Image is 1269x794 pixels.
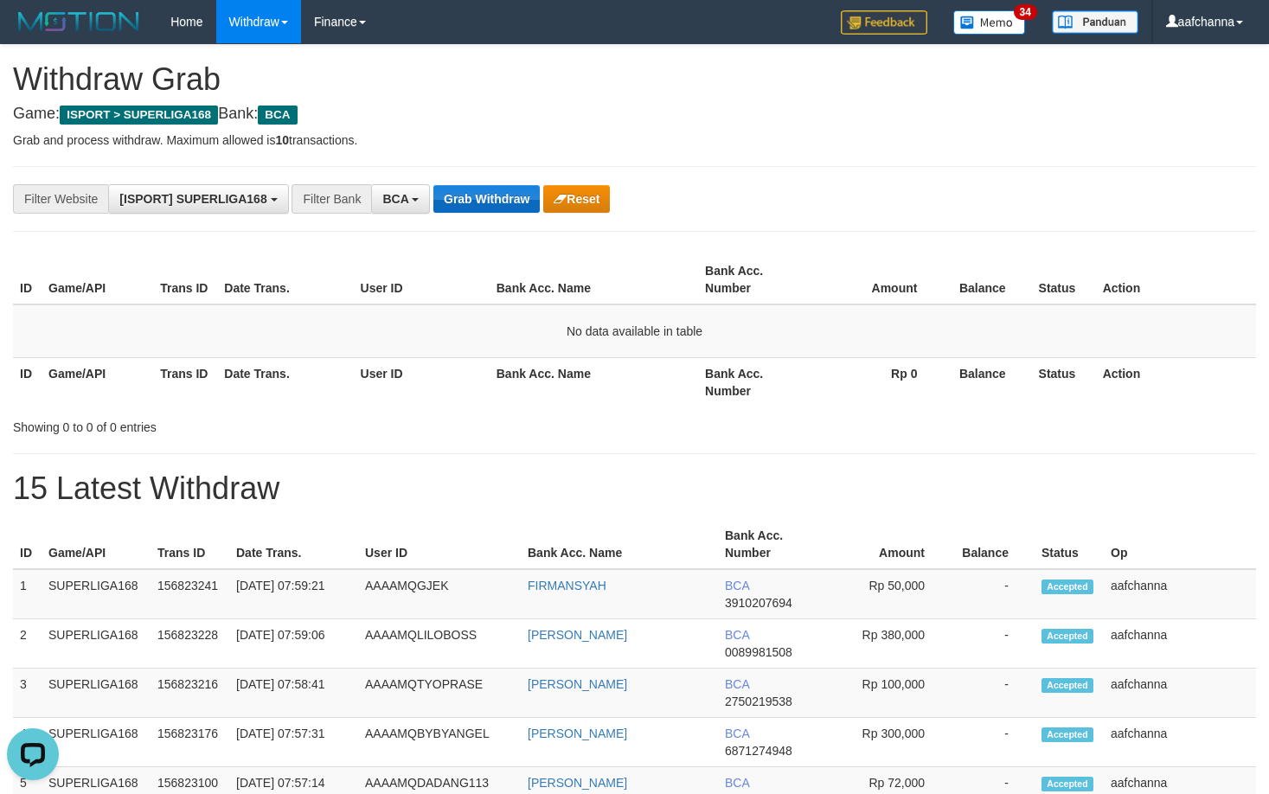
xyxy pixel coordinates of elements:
td: AAAAMQGJEK [358,569,521,619]
th: Action [1096,255,1256,304]
td: [DATE] 07:59:21 [229,569,358,619]
th: Game/API [42,255,153,304]
th: Status [1035,520,1104,569]
button: Grab Withdraw [433,185,540,213]
th: Date Trans. [217,255,353,304]
span: BCA [725,677,749,691]
td: AAAAMQLILOBOSS [358,619,521,669]
th: Trans ID [151,520,229,569]
th: ID [13,357,42,407]
a: [PERSON_NAME] [528,677,627,691]
span: Copy 2750219538 to clipboard [725,695,792,708]
img: MOTION_logo.png [13,9,144,35]
span: Accepted [1041,727,1093,742]
td: SUPERLIGA168 [42,569,151,619]
th: Status [1032,357,1096,407]
td: aafchanna [1104,669,1256,718]
td: 2 [13,619,42,669]
td: AAAAMQBYBYANGEL [358,718,521,767]
td: [DATE] 07:57:31 [229,718,358,767]
th: User ID [358,520,521,569]
td: [DATE] 07:59:06 [229,619,358,669]
td: aafchanna [1104,569,1256,619]
td: 156823228 [151,619,229,669]
h1: 15 Latest Withdraw [13,471,1256,506]
span: BCA [382,192,408,206]
span: BCA [258,106,297,125]
th: Bank Acc. Name [490,255,698,304]
span: Copy 3910207694 to clipboard [725,596,792,610]
td: SUPERLIGA168 [42,619,151,669]
th: Game/API [42,520,151,569]
td: aafchanna [1104,619,1256,669]
th: Op [1104,520,1256,569]
td: Rp 50,000 [824,569,951,619]
img: Feedback.jpg [841,10,927,35]
img: panduan.png [1052,10,1138,34]
td: SUPERLIGA168 [42,718,151,767]
div: Showing 0 to 0 of 0 entries [13,412,516,436]
td: aafchanna [1104,718,1256,767]
td: 4 [13,718,42,767]
td: 1 [13,569,42,619]
span: BCA [725,579,749,592]
td: - [951,569,1035,619]
th: User ID [354,357,490,407]
img: Button%20Memo.svg [953,10,1026,35]
th: Trans ID [153,255,217,304]
th: Trans ID [153,357,217,407]
td: 156823176 [151,718,229,767]
span: [ISPORT] SUPERLIGA168 [119,192,266,206]
button: Open LiveChat chat widget [7,7,59,59]
h1: Withdraw Grab [13,62,1256,97]
td: 3 [13,669,42,718]
th: Balance [943,255,1031,304]
span: Accepted [1041,678,1093,693]
span: BCA [725,628,749,642]
button: Reset [543,185,610,213]
h4: Game: Bank: [13,106,1256,123]
td: Rp 300,000 [824,718,951,767]
th: Bank Acc. Number [698,255,810,304]
span: Accepted [1041,777,1093,791]
span: BCA [725,776,749,790]
strong: 10 [275,133,289,147]
div: Filter Bank [292,184,371,214]
span: BCA [725,727,749,740]
span: Accepted [1041,579,1093,594]
a: [PERSON_NAME] [528,727,627,740]
a: [PERSON_NAME] [528,628,627,642]
th: User ID [354,255,490,304]
button: [ISPORT] SUPERLIGA168 [108,184,288,214]
span: Copy 0089981508 to clipboard [725,645,792,659]
td: [DATE] 07:58:41 [229,669,358,718]
button: BCA [371,184,430,214]
a: [PERSON_NAME] [528,776,627,790]
th: Date Trans. [217,357,353,407]
td: 156823241 [151,569,229,619]
td: 156823216 [151,669,229,718]
a: FIRMANSYAH [528,579,606,592]
div: Filter Website [13,184,108,214]
th: Bank Acc. Name [490,357,698,407]
th: Amount [810,255,943,304]
th: Rp 0 [810,357,943,407]
th: Bank Acc. Number [698,357,810,407]
th: Amount [824,520,951,569]
td: Rp 100,000 [824,669,951,718]
span: ISPORT > SUPERLIGA168 [60,106,218,125]
th: Status [1032,255,1096,304]
th: Action [1096,357,1256,407]
span: Accepted [1041,629,1093,644]
td: Rp 380,000 [824,619,951,669]
th: Balance [943,357,1031,407]
th: Game/API [42,357,153,407]
th: Bank Acc. Number [718,520,824,569]
th: Bank Acc. Name [521,520,718,569]
p: Grab and process withdraw. Maximum allowed is transactions. [13,131,1256,149]
td: - [951,718,1035,767]
td: SUPERLIGA168 [42,669,151,718]
td: AAAAMQTYOPRASE [358,669,521,718]
th: Date Trans. [229,520,358,569]
td: - [951,619,1035,669]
